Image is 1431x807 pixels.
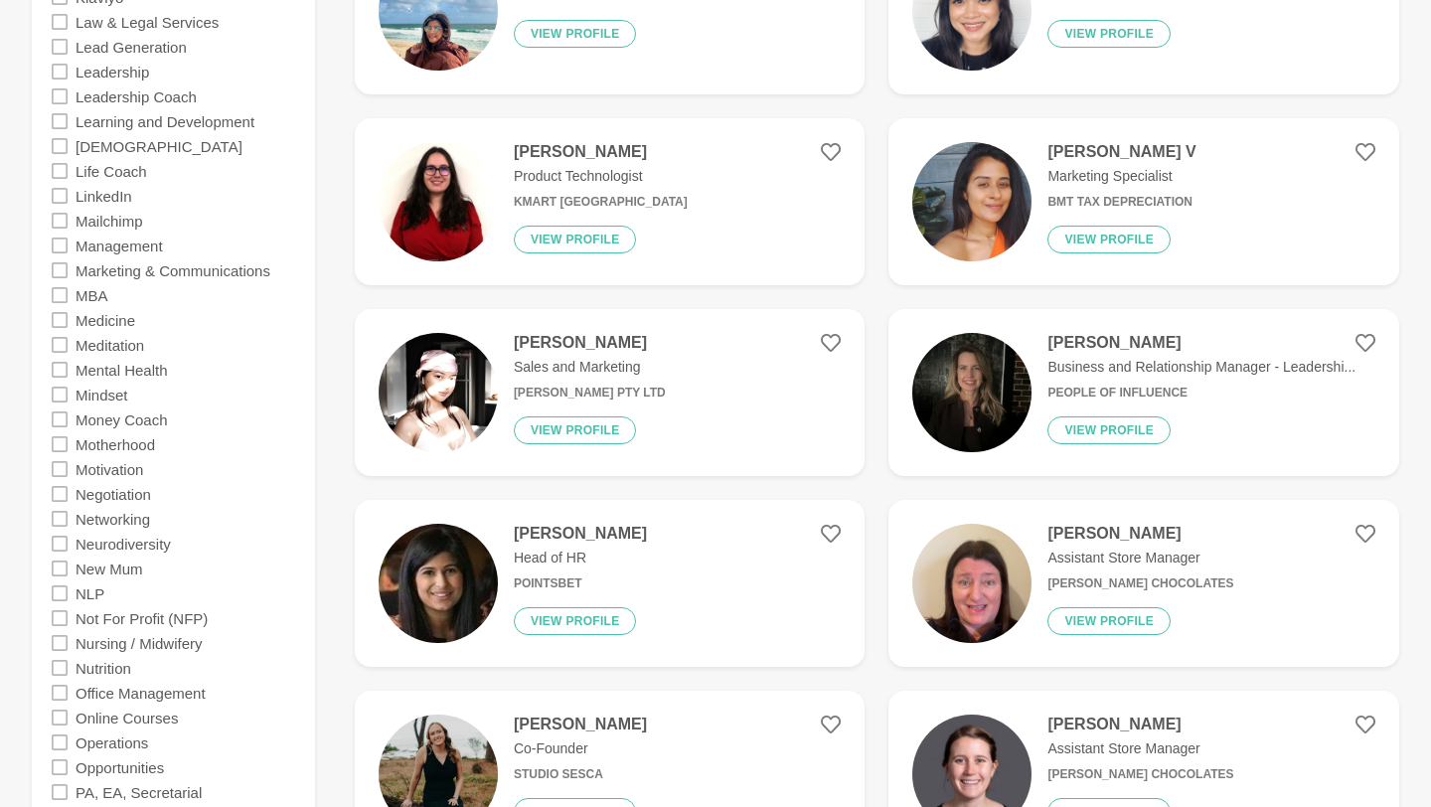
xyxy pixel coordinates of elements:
[76,332,144,357] label: Meditation
[514,738,647,759] p: Co-Founder
[514,548,647,568] p: Head of HR
[514,715,647,734] h4: [PERSON_NAME]
[1047,767,1233,782] h6: [PERSON_NAME] Chocolates
[514,767,647,782] h6: Studio Sesca
[76,506,150,531] label: Networking
[76,431,155,456] label: Motherhood
[76,754,164,779] label: Opportunities
[76,729,148,754] label: Operations
[1047,607,1171,635] button: View profile
[76,655,131,680] label: Nutrition
[76,108,254,133] label: Learning and Development
[76,307,135,332] label: Medicine
[514,226,637,253] button: View profile
[1047,416,1171,444] button: View profile
[888,118,1399,285] a: [PERSON_NAME] VMarketing SpecialistBMT Tax DepreciationView profile
[514,386,666,401] h6: [PERSON_NAME] Pty LTD
[379,524,498,643] img: 9219f9d1eb9592de2e9dd2e84b0174afe0ba543b-148x148.jpg
[76,605,208,630] label: Not For Profit (NFP)
[1047,715,1233,734] h4: [PERSON_NAME]
[1047,738,1233,759] p: Assistant Store Manager
[379,333,498,452] img: b1a2a92873384f447e16a896c02c3273cbd04480-1608x1608.jpg
[355,118,866,285] a: [PERSON_NAME]Product TechnologistKmart [GEOGRAPHIC_DATA]View profile
[514,142,688,162] h4: [PERSON_NAME]
[514,576,647,591] h6: PointsBet
[379,142,498,261] img: d84f4935839b754279dca6d42f1898252b6c2d5b-1079x1072.jpg
[76,208,143,233] label: Mailchimp
[76,34,187,59] label: Lead Generation
[514,607,637,635] button: View profile
[514,195,688,210] h6: Kmart [GEOGRAPHIC_DATA]
[1047,333,1355,353] h4: [PERSON_NAME]
[76,705,178,729] label: Online Courses
[514,166,688,187] p: Product Technologist
[1047,386,1355,401] h6: People of Influence
[76,59,149,83] label: Leadership
[76,630,203,655] label: Nursing / Midwifery
[1047,524,1233,544] h4: [PERSON_NAME]
[76,282,108,307] label: MBA
[1047,20,1171,48] button: View profile
[912,333,1032,452] img: 4f8ac3869a007e0d1b6b374d8a6623d966617f2f-3024x4032.jpg
[1047,357,1355,378] p: Business and Relationship Manager - Leadershi...
[514,333,666,353] h4: [PERSON_NAME]
[76,481,151,506] label: Negotiation
[76,357,168,382] label: Mental Health
[514,524,647,544] h4: [PERSON_NAME]
[1047,166,1195,187] p: Marketing Specialist
[76,779,202,804] label: PA, EA, Secretarial
[1047,142,1195,162] h4: [PERSON_NAME] V
[888,500,1399,667] a: [PERSON_NAME]Assistant Store Manager[PERSON_NAME] CHOCOLATESView profile
[76,257,270,282] label: Marketing & Communications
[355,309,866,476] a: [PERSON_NAME]Sales and Marketing[PERSON_NAME] Pty LTDView profile
[76,133,242,158] label: [DEMOGRAPHIC_DATA]
[355,500,866,667] a: [PERSON_NAME]Head of HRPointsBetView profile
[76,680,206,705] label: Office Management
[76,406,168,431] label: Money Coach
[76,382,128,406] label: Mindset
[76,9,219,34] label: Law & Legal Services
[1047,576,1233,591] h6: [PERSON_NAME] CHOCOLATES
[76,183,132,208] label: LinkedIn
[514,357,666,378] p: Sales and Marketing
[76,456,143,481] label: Motivation
[1047,548,1233,568] p: Assistant Store Manager
[76,580,104,605] label: NLP
[514,416,637,444] button: View profile
[1047,195,1195,210] h6: BMT Tax Depreciation
[888,309,1399,476] a: [PERSON_NAME]Business and Relationship Manager - Leadershi...People of InfluenceView profile
[76,233,163,257] label: Management
[76,556,143,580] label: New Mum
[912,524,1032,643] img: a03a123c3c03660bc4dec52a0cf9bb5dc8633c20-2316x3088.jpg
[76,83,197,108] label: Leadership Coach
[76,158,147,183] label: Life Coach
[76,531,171,556] label: Neurodiversity
[912,142,1032,261] img: 204927219e80babbbf609dd24b40e5d814a64020-1152x1440.webp
[514,20,637,48] button: View profile
[1047,226,1171,253] button: View profile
